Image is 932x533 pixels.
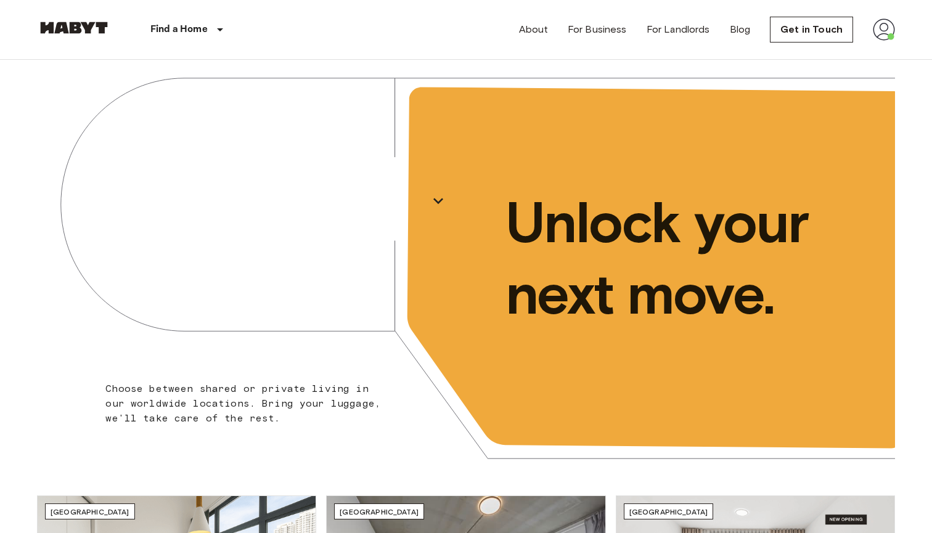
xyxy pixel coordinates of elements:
p: Choose between shared or private living in our worldwide locations. Bring your luggage, we'll tak... [105,381,388,426]
span: [GEOGRAPHIC_DATA] [340,507,419,516]
p: Find a Home [150,22,208,37]
a: For Business [568,22,627,37]
img: Habyt [37,22,111,34]
span: [GEOGRAPHIC_DATA] [629,507,708,516]
span: [GEOGRAPHIC_DATA] [51,507,129,516]
a: For Landlords [647,22,710,37]
a: Blog [730,22,751,37]
p: Unlock your next move. [505,187,875,330]
img: avatar [873,18,895,41]
a: About [519,22,548,37]
a: Get in Touch [770,17,853,43]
